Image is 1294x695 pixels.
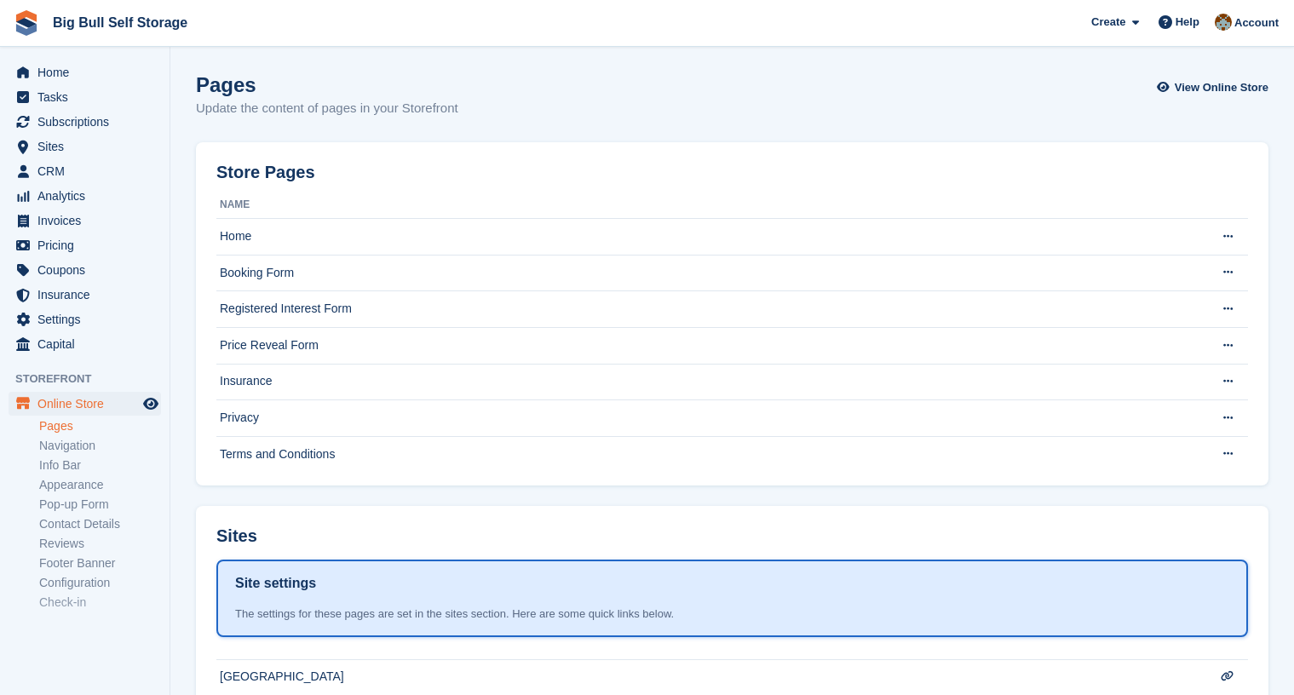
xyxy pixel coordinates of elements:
[216,364,1196,400] td: Insurance
[15,370,170,388] span: Storefront
[37,307,140,331] span: Settings
[235,573,316,594] h1: Site settings
[9,307,161,331] a: menu
[39,575,161,591] a: Configuration
[216,400,1196,437] td: Privacy
[216,255,1196,291] td: Booking Form
[37,184,140,208] span: Analytics
[216,291,1196,328] td: Registered Interest Form
[9,392,161,416] a: menu
[37,110,140,134] span: Subscriptions
[216,163,315,182] h2: Store Pages
[216,219,1196,256] td: Home
[1176,14,1199,31] span: Help
[39,555,161,572] a: Footer Banner
[39,536,161,552] a: Reviews
[216,192,1196,219] th: Name
[39,497,161,513] a: Pop-up Form
[196,99,458,118] p: Update the content of pages in your Storefront
[9,233,161,257] a: menu
[37,159,140,183] span: CRM
[9,135,161,158] a: menu
[37,85,140,109] span: Tasks
[9,85,161,109] a: menu
[1091,14,1125,31] span: Create
[216,327,1196,364] td: Price Reveal Form
[9,283,161,307] a: menu
[216,436,1196,472] td: Terms and Conditions
[1175,79,1268,96] span: View Online Store
[9,258,161,282] a: menu
[37,60,140,84] span: Home
[37,135,140,158] span: Sites
[9,159,161,183] a: menu
[14,10,39,36] img: stora-icon-8386f47178a22dfd0bd8f6a31ec36ba5ce8667c1dd55bd0f319d3a0aa187defe.svg
[9,209,161,233] a: menu
[46,9,194,37] a: Big Bull Self Storage
[39,438,161,454] a: Navigation
[9,110,161,134] a: menu
[37,283,140,307] span: Insurance
[37,392,140,416] span: Online Store
[39,457,161,474] a: Info Bar
[216,659,1196,695] td: [GEOGRAPHIC_DATA]
[1234,14,1279,32] span: Account
[1215,14,1232,31] img: Mike Llewellen Palmer
[37,209,140,233] span: Invoices
[1161,73,1268,101] a: View Online Store
[9,184,161,208] a: menu
[9,332,161,356] a: menu
[39,516,161,532] a: Contact Details
[37,233,140,257] span: Pricing
[141,393,161,414] a: Preview store
[39,594,161,611] a: Check-in
[235,606,1229,623] div: The settings for these pages are set in the sites section. Here are some quick links below.
[39,418,161,434] a: Pages
[216,526,257,546] h2: Sites
[37,332,140,356] span: Capital
[9,60,161,84] a: menu
[39,477,161,493] a: Appearance
[37,258,140,282] span: Coupons
[196,73,458,96] h1: Pages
